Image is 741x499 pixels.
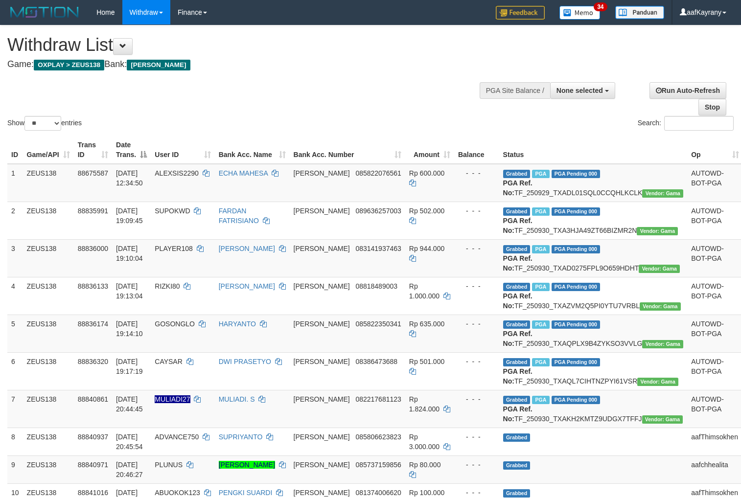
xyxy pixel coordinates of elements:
h1: Withdraw List [7,35,484,55]
label: Show entries [7,116,82,131]
span: 88840861 [78,395,108,403]
a: [PERSON_NAME] [219,282,275,290]
span: [DATE] 19:13:04 [116,282,143,300]
div: - - - [458,394,495,404]
a: MULIADI. S [219,395,255,403]
b: PGA Ref. No: [503,405,533,423]
img: Button%20Memo.svg [559,6,601,20]
span: Grabbed [503,320,531,329]
td: 5 [7,315,23,352]
div: - - - [458,206,495,216]
b: PGA Ref. No: [503,367,533,385]
span: 88840971 [78,461,108,469]
span: Rp 3.000.000 [409,433,440,451]
span: Rp 502.000 [409,207,444,215]
a: Run Auto-Refresh [649,82,726,99]
a: PENGKI SUARDI [219,489,273,497]
td: ZEUS138 [23,277,74,315]
span: Rp 1.000.000 [409,282,440,300]
span: Vendor URL: https://trx31.1velocity.biz [639,265,680,273]
span: Copy 085737159856 to clipboard [355,461,401,469]
span: 88836320 [78,358,108,365]
span: Vendor URL: https://trx31.1velocity.biz [640,302,681,311]
h4: Game: Bank: [7,60,484,69]
span: Rp 944.000 [409,245,444,252]
td: ZEUS138 [23,455,74,483]
div: - - - [458,319,495,329]
span: PGA Pending [552,283,601,291]
img: Feedback.jpg [496,6,545,20]
td: ZEUS138 [23,239,74,277]
span: Vendor URL: https://trx31.1velocity.biz [642,415,683,424]
td: TF_250930_TXAQPLX9B4ZYKSO3VVLG [499,315,688,352]
span: Marked by aafpengsreynich [532,358,549,366]
th: Bank Acc. Name: activate to sort column ascending [215,136,290,164]
span: Copy 083141937463 to clipboard [355,245,401,252]
th: Trans ID: activate to sort column ascending [74,136,112,164]
span: [PERSON_NAME] [294,282,350,290]
b: PGA Ref. No: [503,292,533,310]
span: PGA Pending [552,170,601,178]
span: Rp 1.824.000 [409,395,440,413]
span: [DATE] 19:14:10 [116,320,143,338]
label: Search: [638,116,734,131]
span: Vendor URL: https://trx31.1velocity.biz [642,340,683,348]
span: 88836000 [78,245,108,252]
a: Stop [698,99,726,115]
td: TF_250930_TXAQL7CIHTNZPYI61VSR [499,352,688,390]
span: Grabbed [503,170,531,178]
div: - - - [458,432,495,442]
span: Grabbed [503,207,531,216]
a: [PERSON_NAME] [219,461,275,469]
span: Copy 08818489003 to clipboard [355,282,397,290]
span: [PERSON_NAME] [294,489,350,497]
span: [DATE] 12:34:50 [116,169,143,187]
span: 34 [594,2,607,11]
span: [DATE] 19:17:19 [116,358,143,375]
span: Marked by aafpengsreynich [532,283,549,291]
span: [PERSON_NAME] [294,245,350,252]
span: CAYSAR [155,358,183,365]
span: 88836133 [78,282,108,290]
th: Bank Acc. Number: activate to sort column ascending [290,136,405,164]
span: Vendor URL: https://trx31.1velocity.biz [642,189,683,198]
th: Balance [454,136,499,164]
a: FARDAN FATRISIANO [219,207,259,225]
td: TF_250930_TXA3HJA49ZT66BIZMR2N [499,202,688,239]
span: Grabbed [503,489,531,498]
span: Marked by aafpengsreynich [532,396,549,404]
td: ZEUS138 [23,390,74,428]
span: 88835991 [78,207,108,215]
b: PGA Ref. No: [503,179,533,197]
b: PGA Ref. No: [503,254,533,272]
span: Grabbed [503,396,531,404]
td: ZEUS138 [23,164,74,202]
div: - - - [458,460,495,470]
div: PGA Site Balance / [480,82,550,99]
td: 1 [7,164,23,202]
td: TF_250930_TXAZVM2Q5PI0YTU7VRBL [499,277,688,315]
div: - - - [458,357,495,366]
td: 8 [7,428,23,455]
span: Copy 081374006620 to clipboard [355,489,401,497]
span: ABUOKOK123 [155,489,200,497]
span: PLAYER108 [155,245,193,252]
span: Grabbed [503,283,531,291]
select: Showentries [24,116,61,131]
span: [PERSON_NAME] [294,433,350,441]
a: HARYANTO [219,320,256,328]
th: Status [499,136,688,164]
span: Copy 085822076561 to clipboard [355,169,401,177]
span: PLUNUS [155,461,183,469]
a: [PERSON_NAME] [219,245,275,252]
span: PGA Pending [552,207,601,216]
span: Grabbed [503,358,531,366]
span: [PERSON_NAME] [294,358,350,365]
td: TF_250930_TXAKH2KMTZ9UDGX7TFFJ [499,390,688,428]
td: 6 [7,352,23,390]
th: Game/API: activate to sort column ascending [23,136,74,164]
span: RIZKI80 [155,282,180,290]
td: ZEUS138 [23,428,74,455]
td: 3 [7,239,23,277]
span: Copy 085806623823 to clipboard [355,433,401,441]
